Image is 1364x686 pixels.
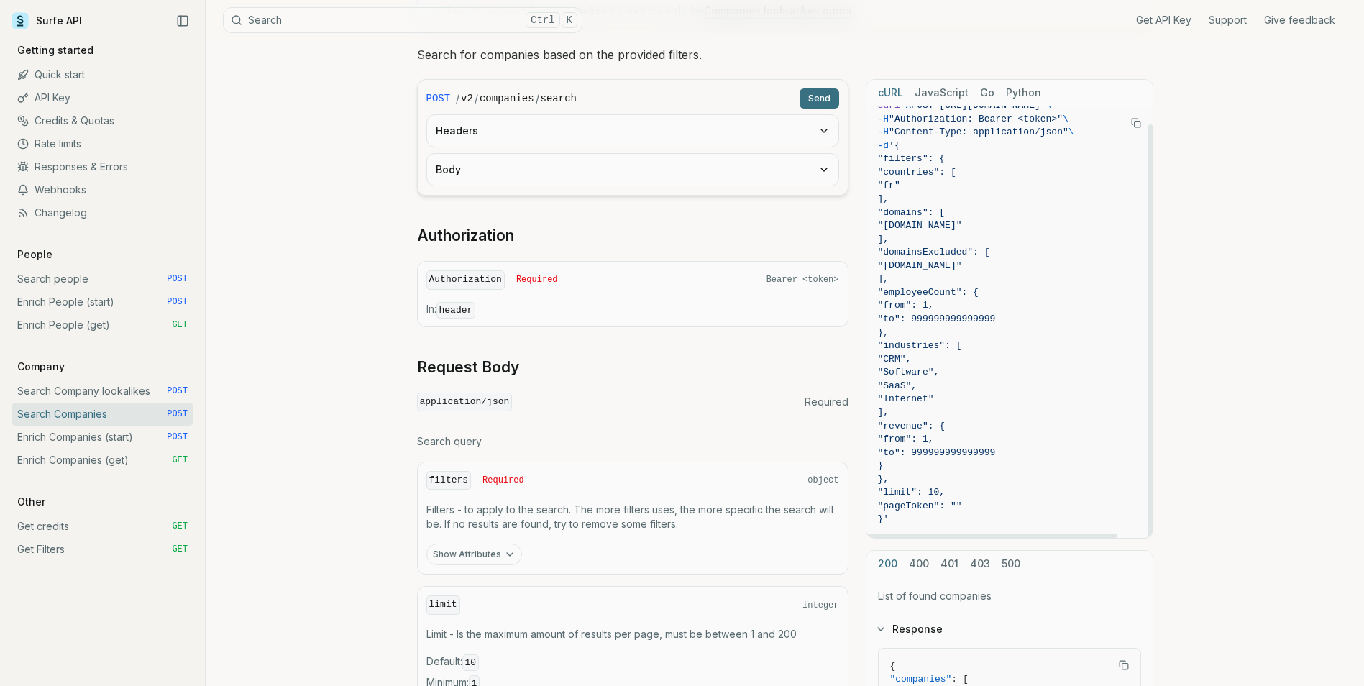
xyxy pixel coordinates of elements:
[766,274,839,285] span: Bearer <token>
[426,544,522,565] button: Show Attributes
[12,247,58,262] p: People
[12,86,193,109] a: API Key
[475,91,478,106] span: /
[417,434,848,449] p: Search query
[878,500,962,511] span: "pageToken": ""
[12,291,193,314] a: Enrich People (start) POST
[909,551,929,577] button: 400
[807,475,838,486] span: object
[980,80,994,106] button: Go
[878,447,996,458] span: "to": 999999999999999
[878,234,889,244] span: ],
[417,226,514,246] a: Authorization
[427,115,838,147] button: Headers
[167,385,188,397] span: POST
[427,154,838,186] button: Body
[526,12,560,28] kbd: Ctrl
[12,360,70,374] p: Company
[12,314,193,337] a: Enrich People (get) GET
[172,454,188,466] span: GET
[480,91,534,106] code: companies
[426,302,839,318] p: In:
[417,45,1153,65] p: Search for companies based on the provided filters.
[12,155,193,178] a: Responses & Errors
[878,487,946,498] span: "limit": 10,
[878,367,940,378] span: "Software",
[890,674,952,685] span: "companies"
[12,426,193,449] a: Enrich Companies (start) POST
[172,319,188,331] span: GET
[223,7,582,33] button: SearchCtrlK
[426,595,460,615] code: limit
[890,661,896,672] span: {
[12,380,193,403] a: Search Company lookalikes POST
[12,495,51,509] p: Other
[12,201,193,224] a: Changelog
[541,91,577,106] code: search
[878,220,962,231] span: "[DOMAIN_NAME]"
[889,140,900,151] span: '{
[167,431,188,443] span: POST
[172,10,193,32] button: Collapse Sidebar
[426,503,839,531] p: Filters - to apply to the search. The more filters uses, the more specific the search will be. If...
[878,474,889,485] span: },
[12,538,193,561] a: Get Filters GET
[167,273,188,285] span: POST
[436,302,476,319] code: header
[417,357,519,378] a: Request Body
[878,434,934,444] span: "from": 1,
[878,207,946,218] span: "domains": [
[516,274,558,285] span: Required
[417,393,513,412] code: application/json
[951,674,968,685] span: : [
[802,600,838,611] span: integer
[878,300,934,311] span: "from": 1,
[426,471,472,490] code: filters
[172,521,188,532] span: GET
[800,88,839,109] button: Send
[878,273,889,284] span: ],
[878,513,889,524] span: }'
[805,395,848,409] span: Required
[172,544,188,555] span: GET
[878,327,889,338] span: },
[915,80,969,106] button: JavaScript
[1002,551,1020,577] button: 500
[878,354,912,365] span: "CRM",
[1209,13,1247,27] a: Support
[878,340,962,351] span: "industries": [
[878,460,884,471] span: }
[12,403,193,426] a: Search Companies POST
[12,109,193,132] a: Credits & Quotas
[878,260,962,271] span: "[DOMAIN_NAME]"
[878,421,946,431] span: "revenue": {
[1063,114,1068,124] span: \
[12,178,193,201] a: Webhooks
[878,114,889,124] span: -H
[866,610,1153,648] button: Response
[426,91,451,106] span: POST
[426,654,839,670] span: Default :
[167,408,188,420] span: POST
[878,551,897,577] button: 200
[482,475,524,486] span: Required
[878,180,900,191] span: "fr"
[1006,80,1041,106] button: Python
[562,12,577,28] kbd: K
[1068,127,1074,137] span: \
[970,551,990,577] button: 403
[1125,112,1147,134] button: Copy Text
[878,393,934,404] span: "Internet"
[12,267,193,291] a: Search people POST
[878,589,1141,603] p: List of found companies
[536,91,539,106] span: /
[426,270,505,290] code: Authorization
[12,43,99,58] p: Getting started
[462,654,480,671] code: 10
[878,140,889,151] span: -d
[878,407,889,418] span: ],
[878,80,903,106] button: cURL
[1264,13,1335,27] a: Give feedback
[12,10,82,32] a: Surfe API
[878,380,917,391] span: "SaaS",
